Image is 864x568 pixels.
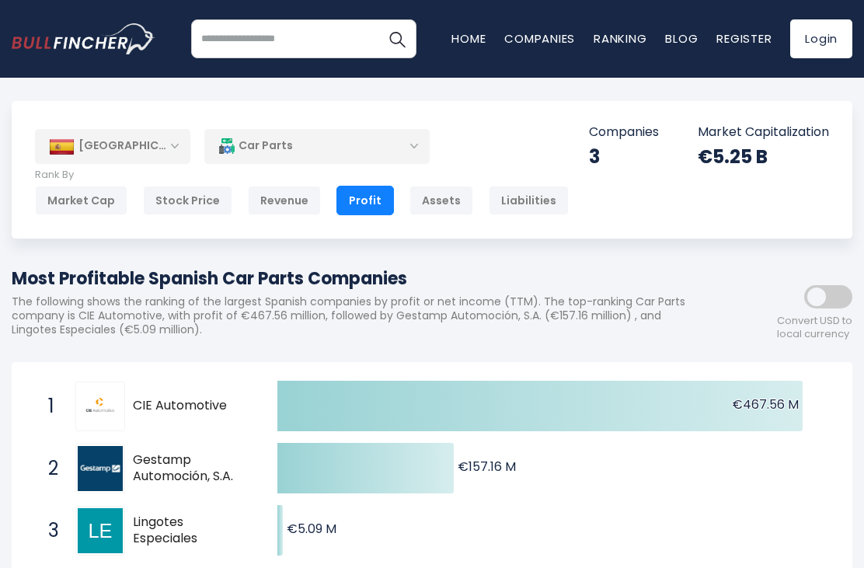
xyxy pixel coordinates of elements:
[777,315,852,341] span: Convert USD to local currency
[716,30,772,47] a: Register
[698,145,829,169] div: €5.25 B
[504,30,575,47] a: Companies
[12,294,712,337] p: The following shows the ranking of the largest Spanish companies by profit or net income (TTM). T...
[248,186,321,215] div: Revenue
[35,186,127,215] div: Market Cap
[378,19,416,58] button: Search
[78,446,123,491] img: Gestamp Automoción, S.A.
[458,458,516,476] text: €157.16 M
[451,30,486,47] a: Home
[40,455,56,482] span: 2
[287,520,336,538] text: €5.09 M
[78,393,123,419] img: CIE Automotive
[35,129,190,163] div: [GEOGRAPHIC_DATA]
[489,186,569,215] div: Liabilities
[204,128,430,164] div: Car Parts
[594,30,646,47] a: Ranking
[790,19,852,58] a: Login
[732,396,799,413] text: €467.56 M
[589,145,659,169] div: 3
[133,452,250,485] span: Gestamp Automoción, S.A.
[12,266,712,291] h1: Most Profitable Spanish Car Parts Companies
[133,398,250,414] span: CIE Automotive
[78,508,123,553] img: Lingotes Especiales
[12,23,179,54] a: Go to homepage
[409,186,473,215] div: Assets
[336,186,394,215] div: Profit
[35,169,569,182] p: Rank By
[40,393,56,420] span: 1
[589,124,659,141] p: Companies
[12,23,155,54] img: bullfincher logo
[698,124,829,141] p: Market Capitalization
[40,517,56,544] span: 3
[665,30,698,47] a: Blog
[133,514,250,547] span: Lingotes Especiales
[143,186,232,215] div: Stock Price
